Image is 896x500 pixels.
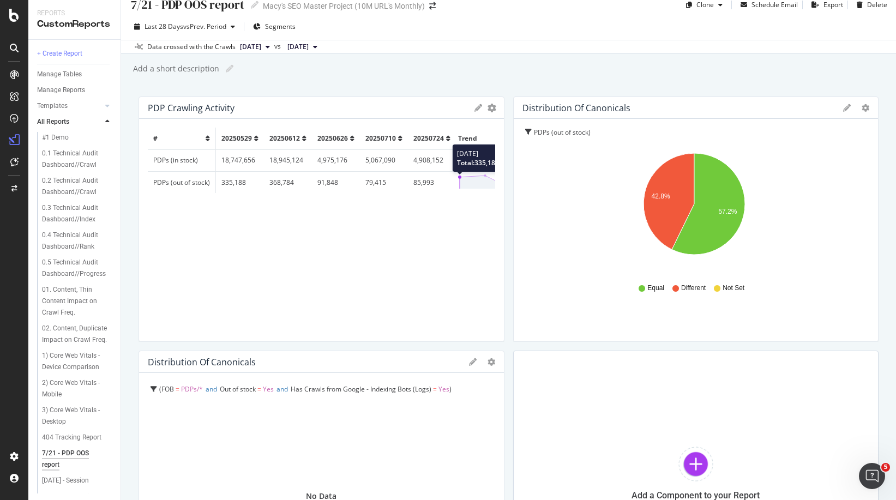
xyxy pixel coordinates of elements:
[42,148,113,171] a: 0.1 Technical Audit Dashboard//Crawl
[42,475,89,486] div: 8/5/21 - Session
[37,100,102,112] a: Templates
[42,257,113,280] a: 0.5 Technical Audit Dashboard//Progress
[226,65,233,73] i: Edit report name
[37,85,113,96] a: Manage Reports
[42,350,107,373] div: 1) Core Web Vitals - Device Comparison
[42,432,113,443] a: 404 Tracking Report
[881,463,890,472] span: 5
[458,134,477,143] span: Trend
[148,357,256,368] div: Distribution of Canonicals
[37,69,82,80] div: Manage Tables
[276,384,288,394] span: and
[181,384,203,394] span: PDPs/*
[176,384,179,394] span: =
[37,48,82,59] div: + Create Report
[161,384,174,394] span: FOB
[183,22,226,31] span: vs Prev. Period
[147,42,236,52] div: Data crossed with the Crawls
[42,148,107,171] div: 0.1 Technical Audit Dashboard//Crawl
[37,116,102,128] a: All Reports
[37,85,85,96] div: Manage Reports
[317,134,348,143] span: 20250626
[42,132,113,143] a: #1 Demo
[37,48,113,59] a: + Create Report
[37,18,112,31] div: CustomReports
[249,18,300,35] button: Segments
[132,63,219,74] div: Add a short description
[42,284,108,318] div: 01. Content, Thin Content Impact on Crawl Freq.
[408,171,456,193] td: 85,993
[42,175,107,198] div: 0.2 Technical Audit Dashboard//Crawl
[42,405,105,427] div: 3) Core Web Vitals - Desktop
[148,103,234,113] div: PDP Crawling Activity
[42,230,113,252] a: 0.4 Technical Audit Dashboard//Rank
[264,149,312,171] td: 18,945,124
[429,2,436,10] div: arrow-right-arrow-left
[42,377,113,400] a: 2) Core Web Vitals - Mobile
[42,448,113,471] a: 7/21 - PDP OOS report
[37,69,113,80] a: Manage Tables
[265,22,296,31] span: Segments
[651,192,670,200] text: 42.8%
[287,42,309,52] span: 2025 Jun. 26th
[438,384,449,394] span: Yes
[257,384,261,394] span: =
[206,384,217,394] span: and
[42,202,113,225] a: 0.3 Technical Audit Dashboard//Index
[859,463,885,489] iframe: Intercom live chat
[488,358,495,366] div: gear
[148,171,216,193] td: PDPs (out of stock)
[148,149,216,171] td: PDPs (in stock)
[360,171,408,193] td: 79,415
[408,149,456,171] td: 4,908,152
[274,41,283,51] span: vs
[522,103,630,113] div: Distribution of Canonicals
[534,128,599,138] div: PDPs (out of stock)
[513,97,879,342] div: Distribution of CanonicalsgeargearPDPs (out of stock)A chart.EqualDifferentNot Set
[42,202,106,225] div: 0.3 Technical Audit Dashboard//Index
[236,40,274,53] button: [DATE]
[251,1,258,9] i: Edit report name
[488,104,496,112] div: gear
[360,149,408,171] td: 5,067,090
[42,405,113,427] a: 3) Core Web Vitals - Desktop
[723,284,744,293] span: Not Set
[718,208,737,216] text: 57.2%
[42,323,113,346] a: 02. Content, Duplicate Impact on Crawl Freq.
[42,475,113,486] a: [DATE] - Session
[37,100,68,112] div: Templates
[42,323,107,346] div: 02. Content, Duplicate Impact on Crawl Freq.
[647,284,664,293] span: Equal
[216,171,264,193] td: 335,188
[42,377,104,400] div: 2) Core Web Vitals - Mobile
[145,22,183,31] span: Last 28 Days
[42,284,113,318] a: 01. Content, Thin Content Impact on Crawl Freq.
[312,149,360,171] td: 4,975,176
[42,175,113,198] a: 0.2 Technical Audit Dashboard//Crawl
[291,384,431,394] span: Has Crawls from Google - Indexing Bots (Logs)
[263,1,425,11] div: Macy's SEO Master Project (10M URL's Monthly)
[42,432,101,443] div: 404 Tracking Report
[269,134,300,143] span: 20250612
[263,384,274,394] span: Yes
[433,384,437,394] span: =
[221,134,252,143] span: 20250529
[153,134,158,143] span: #
[240,42,261,52] span: 2025 Jul. 24th
[42,350,113,373] a: 1) Core Web Vitals - Device Comparison
[862,104,869,112] div: gear
[139,97,504,342] div: PDP Crawling Activitygear#2025052920250612202506262025071020250724TrendPDPs (in stock)18,747,6561...
[37,116,69,128] div: All Reports
[413,134,444,143] span: 20250724
[264,171,312,193] td: 368,784
[42,257,107,280] div: 0.5 Technical Audit Dashboard//Progress
[522,147,865,273] svg: A chart.
[283,40,322,53] button: [DATE]
[37,9,112,18] div: Reports
[42,132,69,143] div: #1 Demo
[42,448,103,471] div: 7/21 - PDP OOS report
[312,171,360,193] td: 91,848
[130,18,239,35] button: Last 28 DaysvsPrev. Period
[216,149,264,171] td: 18,747,656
